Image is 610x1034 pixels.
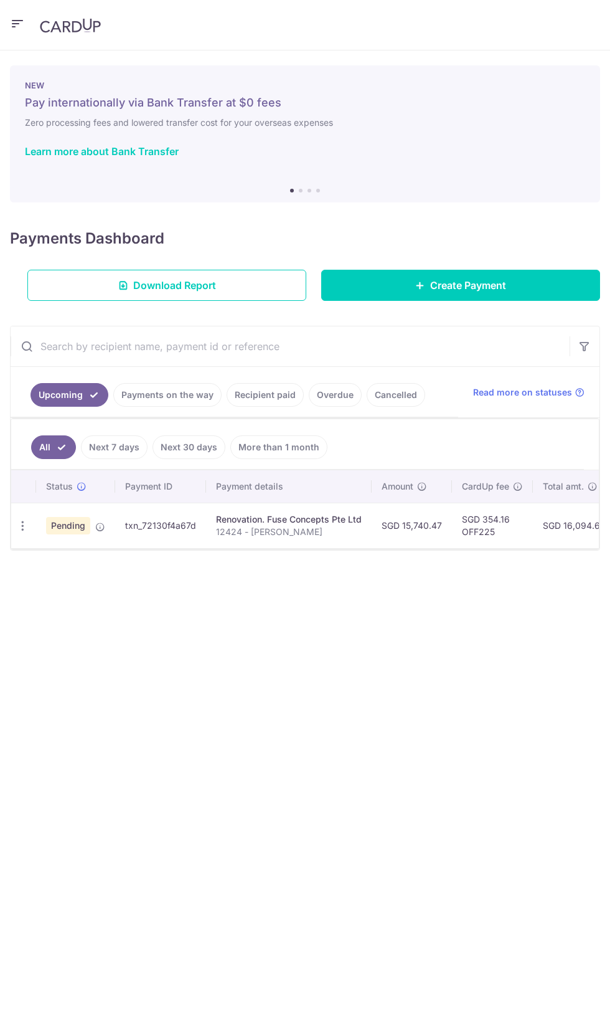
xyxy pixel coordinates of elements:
td: SGD 354.16 OFF225 [452,503,533,548]
a: Upcoming [30,383,108,407]
a: Create Payment [321,270,600,301]
a: Next 7 days [81,435,148,459]
a: Recipient paid [227,383,304,407]
span: CardUp fee [462,480,509,493]
a: Download Report [27,270,306,301]
h4: Payments Dashboard [10,227,164,250]
td: txn_72130f4a67d [115,503,206,548]
img: CardUp [40,18,101,33]
td: SGD 15,740.47 [372,503,452,548]
th: Payment details [206,470,372,503]
span: Download Report [133,278,216,293]
span: Total amt. [543,480,584,493]
div: Renovation. Fuse Concepts Pte Ltd [216,513,362,526]
h6: Zero processing fees and lowered transfer cost for your overseas expenses [25,115,585,130]
span: Amount [382,480,413,493]
a: Cancelled [367,383,425,407]
span: Create Payment [430,278,506,293]
p: NEW [25,80,585,90]
a: Read more on statuses [473,386,584,399]
a: Overdue [309,383,362,407]
h5: Pay internationally via Bank Transfer at $0 fees [25,95,585,110]
a: Payments on the way [113,383,222,407]
input: Search by recipient name, payment id or reference [11,326,570,366]
span: Pending [46,517,90,534]
a: Learn more about Bank Transfer [25,145,179,158]
p: 12424 - [PERSON_NAME] [216,526,362,538]
span: Status [46,480,73,493]
a: More than 1 month [230,435,327,459]
span: Read more on statuses [473,386,572,399]
a: All [31,435,76,459]
a: Next 30 days [152,435,225,459]
th: Payment ID [115,470,206,503]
